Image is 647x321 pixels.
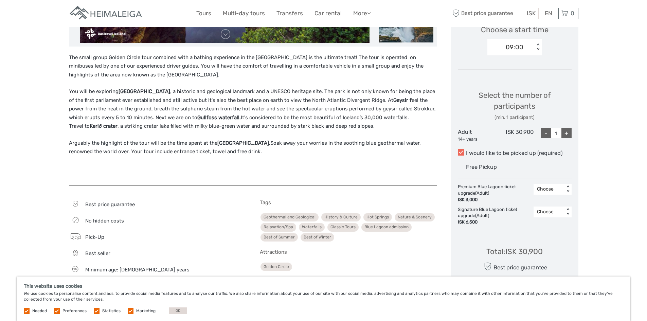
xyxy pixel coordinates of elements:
[260,223,296,231] a: Relaxation/Spa
[393,97,412,103] strong: Geysir f
[69,87,437,131] p: You will be exploring , a historic and geological landmark and a UNESCO heritage site. The park i...
[217,140,270,146] strong: [GEOGRAPHIC_DATA].
[276,8,303,18] a: Transfers
[458,136,496,143] div: 14+ years
[10,12,77,17] p: We're away right now. Please check back later!
[482,261,547,272] div: Best price guarantee
[537,186,561,193] div: Choose
[321,213,361,221] a: History & Culture
[85,250,110,256] span: Best seller
[223,8,265,18] a: Multi-day tours
[451,8,522,19] span: Best price guarantee
[458,149,572,157] label: I would like to be picked up (required)
[541,128,551,138] div: -
[85,218,124,224] span: No hidden costs
[70,267,80,271] span: 14
[85,267,190,273] span: Minimum age: [DEMOGRAPHIC_DATA] years
[535,43,541,51] div: < >
[565,208,571,215] div: < >
[537,209,561,215] div: Choose
[481,24,549,35] span: Choose a start time
[169,307,187,314] button: OK
[260,233,298,242] a: Best of Summer
[24,283,623,289] h5: This website uses cookies
[102,308,121,314] label: Statistics
[197,114,241,121] strong: Gullfoss waterfall.
[119,88,170,94] strong: [GEOGRAPHIC_DATA]
[458,219,530,226] div: ISK 6,500
[301,233,334,242] a: Best of Winter
[466,164,497,170] span: Free Pickup
[32,308,47,314] label: Needed
[260,249,437,255] h5: Attractions
[363,213,392,221] a: Hot Springs
[542,8,555,19] div: EN
[570,10,575,17] span: 0
[196,8,211,18] a: Tours
[527,10,536,17] span: ISK
[353,8,371,18] a: More
[85,234,104,240] span: Pick-Up
[458,128,496,142] div: Adult
[565,186,571,193] div: < >
[260,199,437,206] h5: Tags
[327,223,359,231] a: Classic Tours
[361,223,412,231] a: Blue Lagoon admission
[299,223,325,231] a: Waterfalls
[561,128,572,138] div: +
[458,197,530,203] div: ISK 3,000
[62,308,87,314] label: Preferences
[458,114,572,121] div: (min. 1 participant)
[506,43,523,52] div: 09:00
[136,308,156,314] label: Marketing
[458,184,534,203] div: Premium Blue Lagoon ticket upgrade (Adult)
[69,139,437,156] p: Arguably the highlight of the tour will be the time spent at the Soak away your worries in the so...
[260,213,319,221] a: Geothermal and Geological
[85,201,135,208] span: Best price guarantee
[90,123,118,129] strong: Kerið crater
[314,8,342,18] a: Car rental
[78,11,86,19] button: Open LiveChat chat widget
[69,5,144,22] img: Apartments in Reykjavik
[17,277,630,321] div: We use cookies to personalise content and ads, to provide social media features and to analyse ou...
[458,207,534,226] div: Signature Blue Lagoon ticket upgrade (Adult)
[458,90,572,121] div: Select the number of participants
[69,53,437,79] p: The small group Golden Circle tour combined with a bathing experience in the [GEOGRAPHIC_DATA] is...
[260,263,292,271] a: Golden Circle
[496,128,534,142] div: ISK 30,900
[486,246,543,257] div: Total : ISK 30,900
[395,213,435,221] a: Nature & Scenery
